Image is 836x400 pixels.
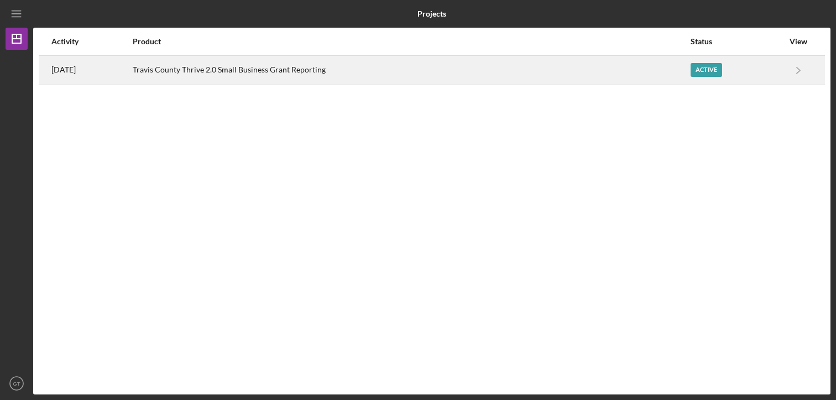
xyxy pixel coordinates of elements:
div: View [785,37,812,46]
div: Activity [51,37,132,46]
text: GT [13,381,20,387]
div: Product [133,37,690,46]
div: Active [691,63,722,77]
b: Projects [417,9,446,18]
time: 2025-08-06 23:09 [51,65,76,74]
div: Travis County Thrive 2.0 Small Business Grant Reporting [133,56,690,84]
div: Status [691,37,783,46]
button: GT [6,372,28,394]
